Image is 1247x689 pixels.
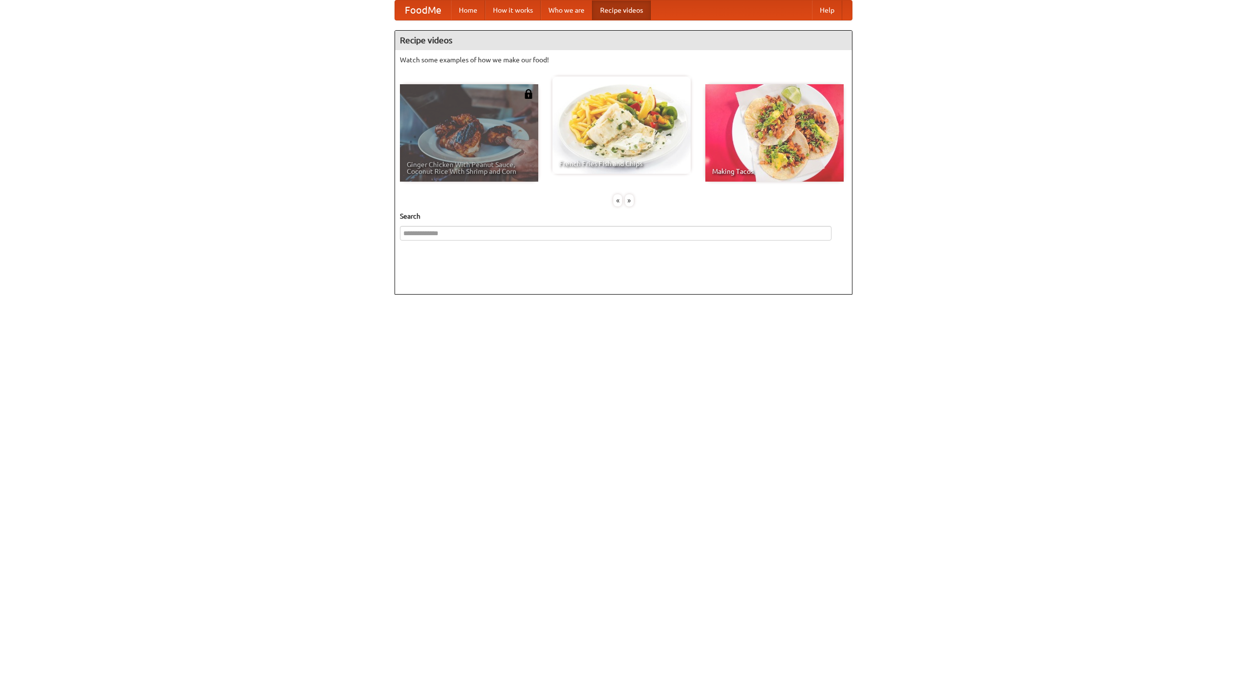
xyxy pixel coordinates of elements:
img: 483408.png [524,89,533,99]
p: Watch some examples of how we make our food! [400,55,847,65]
a: Help [812,0,842,20]
a: Recipe videos [592,0,651,20]
h4: Recipe videos [395,31,852,50]
div: » [625,194,634,206]
a: How it works [485,0,541,20]
span: Making Tacos [712,168,837,175]
a: Home [451,0,485,20]
a: FoodMe [395,0,451,20]
h5: Search [400,211,847,221]
a: Who we are [541,0,592,20]
span: French Fries Fish and Chips [559,160,684,167]
a: French Fries Fish and Chips [552,76,691,174]
a: Making Tacos [705,84,844,182]
div: « [613,194,622,206]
